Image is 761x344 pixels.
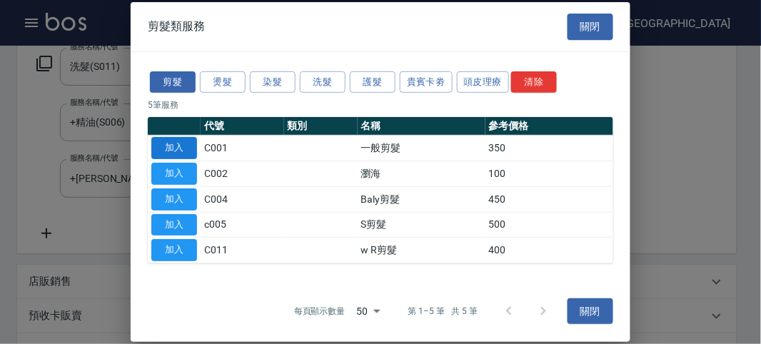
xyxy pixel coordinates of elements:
td: 400 [485,238,613,263]
div: 50 [351,292,385,330]
td: C001 [201,136,284,161]
td: C002 [201,161,284,186]
button: 染髮 [250,71,296,93]
button: 加入 [151,213,197,236]
button: 護髮 [350,71,395,93]
button: 剪髮 [150,71,196,93]
button: 燙髮 [200,71,246,93]
button: 加入 [151,163,197,185]
td: 450 [485,186,613,212]
th: 類別 [284,117,358,136]
td: Baly剪髮 [358,186,485,212]
td: 一般剪髮 [358,136,485,161]
td: C011 [201,238,284,263]
td: c005 [201,212,284,238]
p: 5 筆服務 [148,98,613,111]
th: 代號 [201,117,284,136]
td: C004 [201,186,284,212]
td: 350 [485,136,613,161]
button: 加入 [151,188,197,211]
button: 頭皮理療 [457,71,510,93]
td: 500 [485,212,613,238]
p: 第 1–5 筆 共 5 筆 [408,305,478,318]
span: 剪髮類服務 [148,19,205,34]
td: 瀏海 [358,161,485,186]
td: w R剪髮 [358,238,485,263]
td: S剪髮 [358,212,485,238]
button: 加入 [151,239,197,261]
th: 參考價格 [485,117,613,136]
td: 100 [485,161,613,186]
p: 每頁顯示數量 [294,305,346,318]
button: 清除 [511,71,557,93]
button: 加入 [151,137,197,159]
button: 洗髮 [300,71,346,93]
button: 關閉 [568,298,613,325]
button: 貴賓卡劵 [400,71,453,93]
button: 關閉 [568,14,613,40]
th: 名稱 [358,117,485,136]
